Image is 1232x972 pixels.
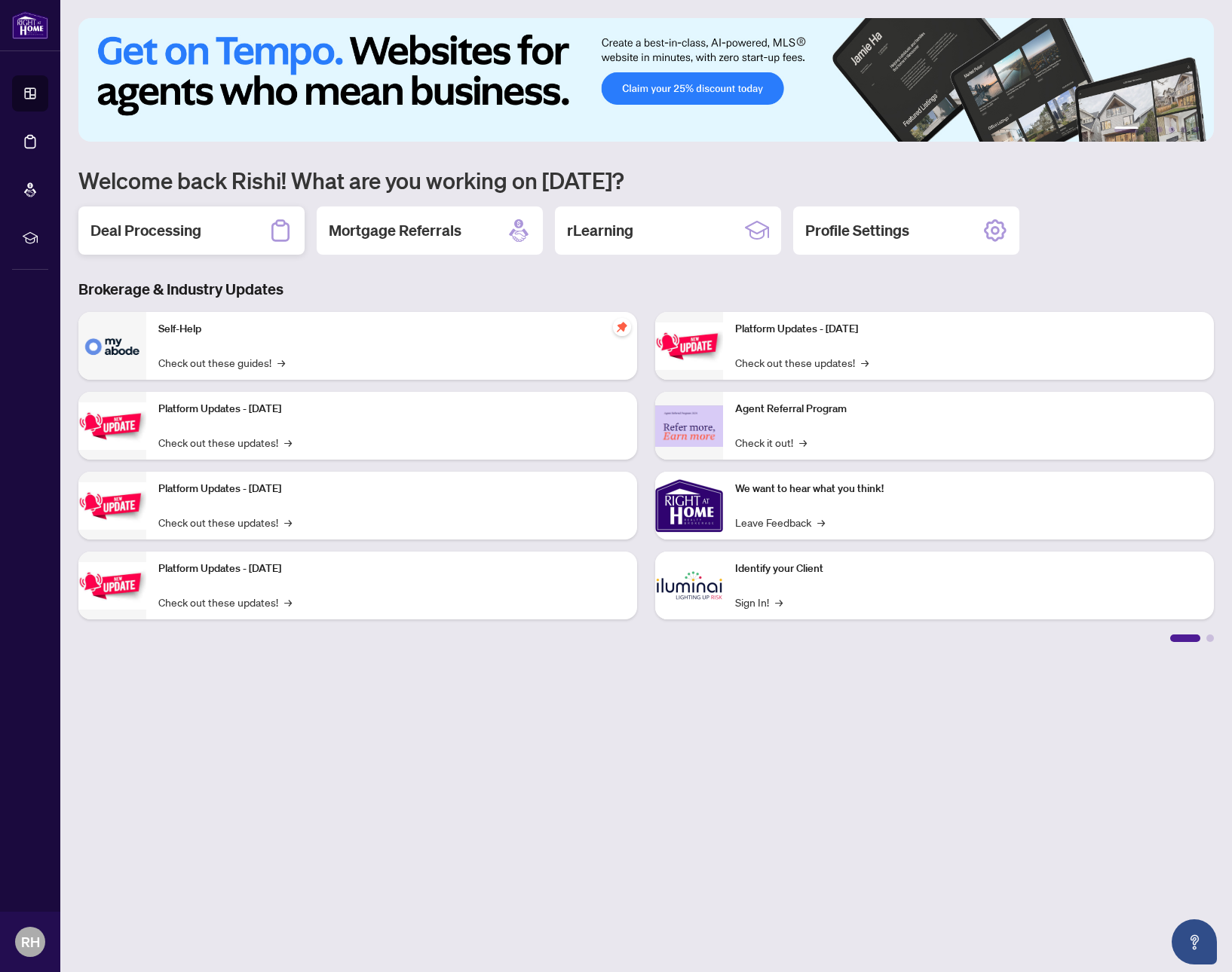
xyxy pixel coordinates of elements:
[1145,127,1151,133] button: 2
[655,405,723,447] img: Agent Referral Program
[158,354,285,371] a: Check out these guides!→
[158,514,292,530] a: Check out these updates!→
[805,220,909,241] h2: Profile Settings
[799,434,807,451] span: →
[158,594,292,610] a: Check out these updates!→
[284,514,292,530] span: →
[1172,919,1217,964] button: Open asap
[655,472,723,539] img: We want to hear what you think!
[1157,127,1163,133] button: 3
[567,220,633,241] h2: rLearning
[735,434,807,451] a: Check it out!→
[158,434,292,451] a: Check out these updates!→
[78,166,1214,194] h1: Welcome back Rishi! What are you working on [DATE]?
[735,514,825,530] a: Leave Feedback→
[735,481,1202,497] p: We want to hear what you think!
[12,11,48,39] img: logo
[775,594,783,610] span: →
[1181,127,1187,133] button: 5
[735,561,1202,577] p: Identify your Client
[735,321,1202,338] p: Platform Updates - [DATE]
[158,561,625,577] p: Platform Updates - [DATE]
[655,322,723,370] img: Platform Updates - June 23, 2025
[1114,127,1139,133] button: 1
[21,931,40,952] span: RH
[78,312,146,380] img: Self-Help
[861,354,869,371] span: →
[735,401,1202,417] p: Agent Referral Program
[613,318,631,336] span: pushpin
[284,594,292,610] span: →
[158,321,625,338] p: Self-Help
[78,279,1214,300] h3: Brokerage & Industry Updates
[735,354,869,371] a: Check out these updates!→
[329,220,461,241] h2: Mortgage Referrals
[78,402,146,450] img: Platform Updates - September 16, 2025
[1193,127,1199,133] button: 6
[735,594,783,610] a: Sign In!→
[78,18,1214,142] img: Slide 0
[158,401,625,417] p: Platform Updates - [DATE]
[78,562,146,610] img: Platform Updates - July 8, 2025
[158,481,625,497] p: Platform Updates - [DATE]
[817,514,825,530] span: →
[277,354,285,371] span: →
[655,552,723,619] img: Identify your Client
[90,220,201,241] h2: Deal Processing
[78,482,146,530] img: Platform Updates - July 21, 2025
[1169,127,1175,133] button: 4
[284,434,292,451] span: →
